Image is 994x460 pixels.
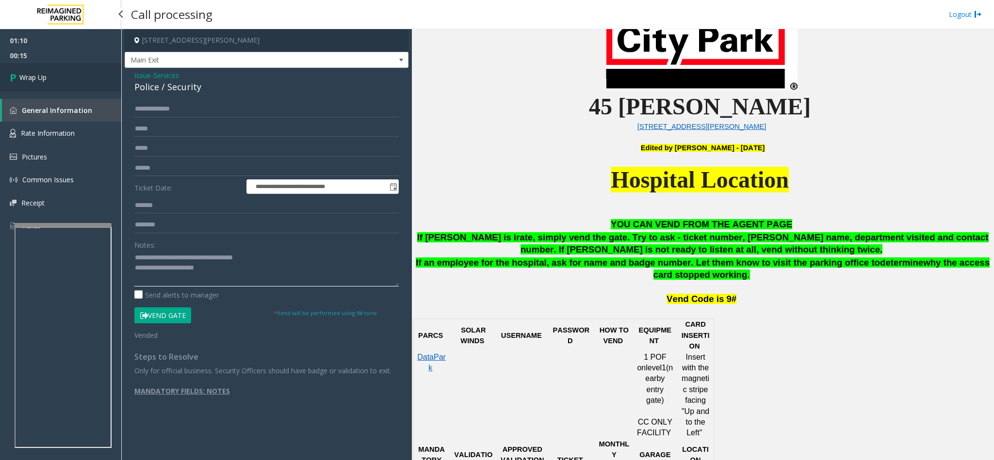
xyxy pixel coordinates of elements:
[682,320,710,350] span: CARD INSERTION
[153,70,179,80] span: Services
[553,326,589,345] span: PASSWORD
[2,99,121,122] a: General Information
[21,198,45,207] span: Receipt
[21,221,40,230] span: Ticket
[21,128,75,138] span: Rate Information
[22,175,74,184] span: Common Issues
[134,307,191,324] button: Vend Gate
[460,326,488,345] span: SOLAR WINDS
[747,270,750,280] span: .
[646,364,662,372] span: level
[611,219,792,229] span: YOU CAN VEND FROM THE AGENT PAGE
[880,257,923,268] span: determine
[639,326,672,345] span: EQUIPMENT
[10,129,16,138] img: 'icon'
[637,418,674,437] span: CC ONLY FACILITY
[151,71,179,80] span: -
[974,9,982,19] img: logout
[589,94,811,119] span: 45 [PERSON_NAME]
[125,52,352,68] span: Main Exit
[10,107,17,114] img: 'icon'
[388,180,398,193] span: Toggle popup
[949,9,982,19] a: Logout
[132,179,244,194] label: Ticket Date:
[10,154,17,160] img: 'icon'
[134,290,219,300] label: Send alerts to manager
[274,309,377,317] small: Vend will be performed using 9# tone
[416,257,880,268] span: If an employee for the hospital, ask for name and badge number. Let them know to visit the parkin...
[134,386,230,396] u: MANDATORY FIELDS: NOTES
[417,232,989,254] span: If [PERSON_NAME] is irate, simply vend the gate. Try to ask - ticket number, [PERSON_NAME] name, ...
[126,2,217,26] h3: Call processing
[641,144,765,152] b: Edited by [PERSON_NAME] - [DATE]
[134,331,158,340] span: Vended
[501,332,542,339] span: USERNAME
[611,167,789,192] span: Hospital Location
[418,332,443,339] span: PARCS
[600,326,631,345] span: HOW TO VEND
[22,106,92,115] span: General Information
[10,176,17,184] img: 'icon'
[134,352,399,362] h4: Steps to Resolve
[637,123,766,130] a: [STREET_ADDRESS][PERSON_NAME]
[22,152,47,161] span: Pictures
[667,294,736,304] span: Vend Code is 9#
[134,70,151,80] span: Issue
[134,365,399,376] p: Only for official business. Security Officers should have badge or validation to exit.
[662,364,666,372] span: 1
[134,80,399,94] div: Police / Security
[10,222,16,230] img: 'icon'
[10,200,16,206] img: 'icon'
[134,237,155,250] label: Notes:
[19,72,47,82] span: Wrap Up
[125,29,408,52] h4: [STREET_ADDRESS][PERSON_NAME]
